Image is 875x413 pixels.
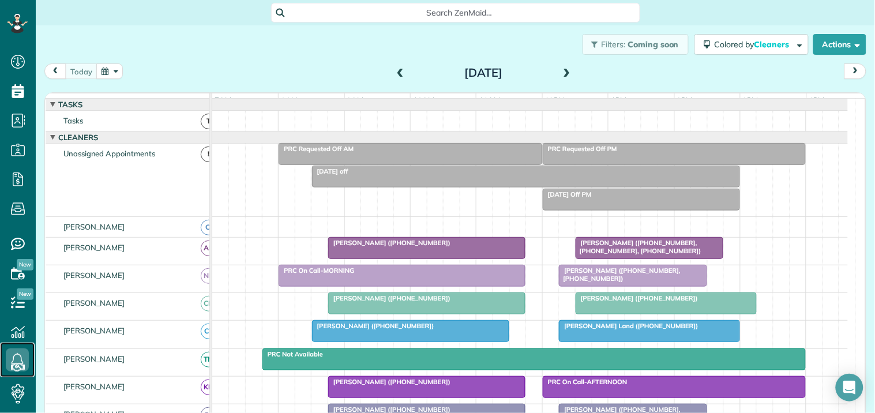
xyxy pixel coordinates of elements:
span: [PERSON_NAME] ([PHONE_NUMBER], [PHONE_NUMBER]) [558,266,681,283]
span: Colored by [715,39,794,50]
span: 3pm [741,96,761,105]
span: [PERSON_NAME] [61,298,127,307]
button: Actions [813,34,866,55]
span: [PERSON_NAME] ([PHONE_NUMBER]) [328,294,451,302]
span: T [201,114,216,129]
span: PRC Requested Off AM [278,145,354,153]
span: [DATE] Off PM [542,190,592,198]
button: prev [44,63,66,79]
span: [PERSON_NAME] [61,271,127,280]
span: [PERSON_NAME] [61,354,127,363]
span: 10am [411,96,437,105]
span: 2pm [675,96,695,105]
span: [PERSON_NAME] [61,222,127,231]
span: PRC On Call-MORNING [278,266,355,275]
span: TM [201,352,216,367]
span: [PERSON_NAME] [61,382,127,391]
span: ! [201,147,216,162]
span: New [17,288,33,300]
button: Colored byCleaners [694,34,809,55]
span: AR [201,241,216,256]
span: [PERSON_NAME] ([PHONE_NUMBER]) [575,294,699,302]
span: CM [201,296,216,311]
span: 12pm [543,96,568,105]
span: KD [201,380,216,395]
span: [DATE] off [311,167,349,175]
span: [PERSON_NAME] [61,326,127,335]
span: [PERSON_NAME] ([PHONE_NUMBER]) [311,322,435,330]
span: Unassigned Appointments [61,149,157,158]
span: PRC On Call-AFTERNOON [542,378,628,386]
span: Cleaners [56,133,100,142]
span: 11am [476,96,502,105]
span: New [17,259,33,271]
span: Coming soon [628,39,679,50]
span: [PERSON_NAME] ([PHONE_NUMBER], [PHONE_NUMBER], [PHONE_NUMBER]) [575,239,702,255]
span: [PERSON_NAME] Land ([PHONE_NUMBER]) [558,322,699,330]
span: Tasks [56,100,85,109]
span: CJ [201,220,216,235]
span: [PERSON_NAME] ([PHONE_NUMBER]) [328,239,451,247]
span: 7am [212,96,234,105]
span: Cleaners [754,39,791,50]
span: 8am [279,96,300,105]
span: [PERSON_NAME] [61,243,127,252]
span: 1pm [609,96,629,105]
span: [PERSON_NAME] ([PHONE_NUMBER]) [328,378,451,386]
span: 9am [345,96,366,105]
span: PRC Not Available [262,350,324,358]
button: next [844,63,866,79]
button: today [65,63,97,79]
div: Open Intercom Messenger [836,374,863,401]
span: PRC Requested Off PM [542,145,618,153]
h2: [DATE] [411,66,555,79]
span: 4pm [807,96,827,105]
span: CT [201,324,216,339]
span: ND [201,268,216,284]
span: Tasks [61,116,85,125]
span: Filters: [602,39,626,50]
